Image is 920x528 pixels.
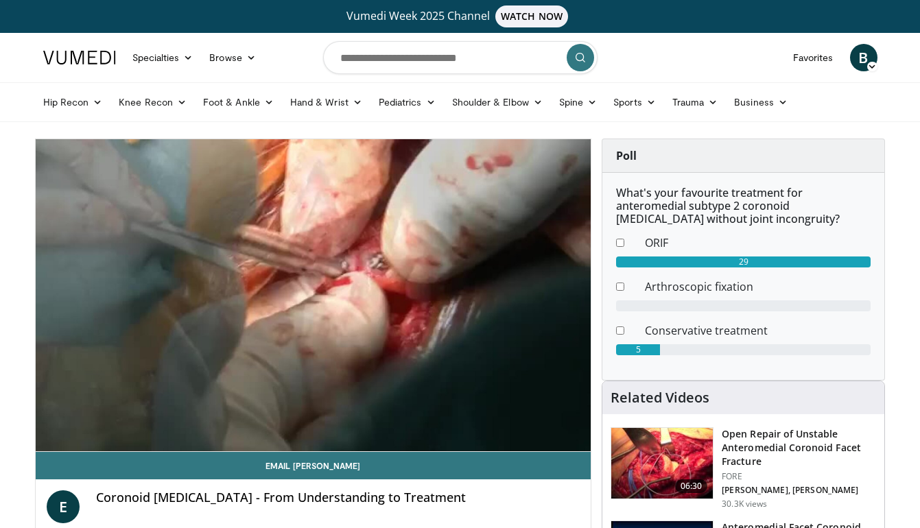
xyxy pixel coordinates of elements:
[195,88,282,116] a: Foot & Ankle
[850,44,877,71] a: B
[722,485,876,496] p: [PERSON_NAME], [PERSON_NAME]
[785,44,842,71] a: Favorites
[635,322,881,339] dd: Conservative treatment
[370,88,444,116] a: Pediatrics
[45,5,875,27] a: Vumedi Week 2025 ChannelWATCH NOW
[616,187,871,226] h6: What's your favourite treatment for anteromedial subtype 2 coronoid [MEDICAL_DATA] without joint ...
[605,88,664,116] a: Sports
[495,5,568,27] span: WATCH NOW
[726,88,796,116] a: Business
[201,44,264,71] a: Browse
[722,499,767,509] p: 30.3K views
[611,428,713,499] img: 14d700b3-704c-4cc6-afcf-48008ee4a60d.150x105_q85_crop-smart_upscale.jpg
[675,479,708,493] span: 06:30
[96,490,580,505] h4: Coronoid [MEDICAL_DATA] - From Understanding to Treatment
[47,490,80,523] a: E
[35,88,111,116] a: Hip Recon
[611,389,709,406] h4: Related Videos
[43,51,116,64] img: VuMedi Logo
[635,278,881,295] dd: Arthroscopic fixation
[124,44,202,71] a: Specialties
[36,452,591,479] a: Email [PERSON_NAME]
[551,88,605,116] a: Spine
[664,88,727,116] a: Trauma
[323,41,598,74] input: Search topics, interventions
[611,427,876,509] a: 06:30 Open Repair of Unstable Anteromedial Coronoid Facet Fracture FORE [PERSON_NAME], [PERSON_NA...
[616,148,637,163] strong: Poll
[616,256,871,267] div: 29
[36,139,591,452] video-js: Video Player
[282,88,370,116] a: Hand & Wrist
[722,427,876,468] h3: Open Repair of Unstable Anteromedial Coronoid Facet Fracture
[110,88,195,116] a: Knee Recon
[635,235,881,251] dd: ORIF
[444,88,551,116] a: Shoulder & Elbow
[722,471,876,482] p: FORE
[616,344,660,355] div: 5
